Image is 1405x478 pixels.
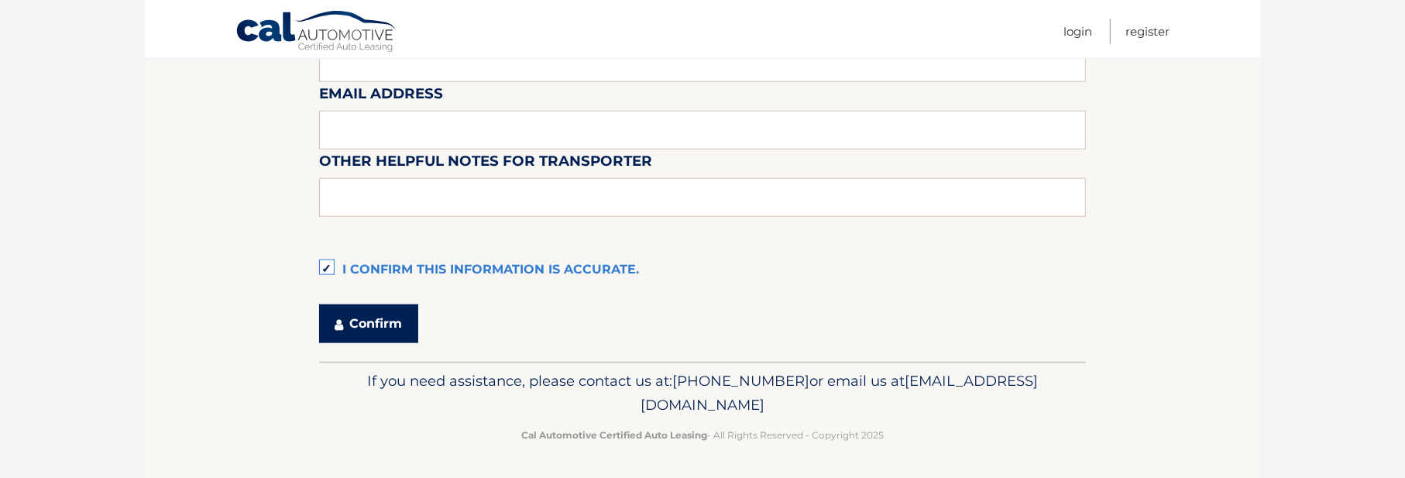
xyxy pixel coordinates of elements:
label: Other helpful notes for transporter [319,150,652,178]
label: Email Address [319,82,443,111]
label: I confirm this information is accurate. [319,255,1086,286]
p: - All Rights Reserved - Copyright 2025 [329,427,1076,443]
a: Register [1125,19,1170,44]
a: Cal Automotive [235,10,398,55]
a: Login [1063,19,1092,44]
span: [PHONE_NUMBER] [672,372,809,390]
p: If you need assistance, please contact us at: or email us at [329,369,1076,418]
button: Confirm [319,304,418,343]
strong: Cal Automotive Certified Auto Leasing [521,429,707,441]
